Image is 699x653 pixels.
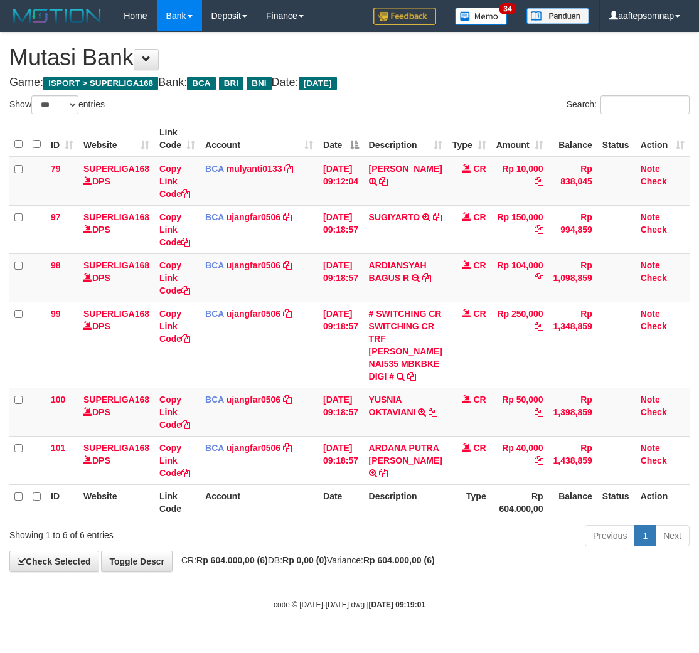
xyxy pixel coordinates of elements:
a: SUPERLIGA168 [83,309,149,319]
span: 98 [51,260,61,270]
a: Copy Link Code [159,395,190,430]
span: BCA [205,212,224,222]
a: Copy # SWITCHING CR SWITCHING CR TRF KEVIN HARYANTO NAI535 MBKBKE DIGI # to clipboard [407,371,416,381]
td: Rp 10,000 [491,157,548,206]
span: CR: DB: Variance: [175,555,435,565]
td: Rp 150,000 [491,205,548,253]
td: Rp 104,000 [491,253,548,302]
a: Copy Rp 40,000 to clipboard [535,455,543,465]
a: Copy YUSNIA OKTAVIANI to clipboard [429,407,437,417]
select: Showentries [31,95,78,114]
a: Copy Link Code [159,164,190,199]
td: Rp 838,045 [548,157,597,206]
th: Website: activate to sort column ascending [78,121,154,157]
span: BCA [205,164,224,174]
a: Copy ujangfar0506 to clipboard [283,395,292,405]
a: Copy mulyanti0133 to clipboard [284,164,293,174]
span: BCA [205,309,224,319]
a: Copy Rp 150,000 to clipboard [535,225,543,235]
th: Action [636,484,690,520]
span: 101 [51,443,65,453]
label: Show entries [9,95,105,114]
span: BCA [205,443,224,453]
td: Rp 40,000 [491,436,548,484]
span: BCA [205,395,224,405]
span: 97 [51,212,61,222]
th: Description [364,484,447,520]
strong: Rp 604.000,00 (6) [363,555,435,565]
span: 79 [51,164,61,174]
td: DPS [78,388,154,436]
th: Link Code: activate to sort column ascending [154,121,200,157]
a: Note [641,443,660,453]
strong: Rp 0,00 (0) [282,555,327,565]
a: ujangfar0506 [227,395,280,405]
th: Account: activate to sort column ascending [200,121,318,157]
th: Account [200,484,318,520]
a: Copy ujangfar0506 to clipboard [283,443,292,453]
a: ujangfar0506 [227,309,280,319]
a: Copy Link Code [159,443,190,478]
strong: Rp 604.000,00 (6) [196,555,268,565]
th: Balance [548,121,597,157]
span: 100 [51,395,65,405]
span: CR [473,395,486,405]
a: Copy ujangfar0506 to clipboard [283,260,292,270]
span: CR [473,309,486,319]
span: ISPORT > SUPERLIGA168 [43,77,158,90]
a: Check Selected [9,551,99,572]
td: Rp 1,438,859 [548,436,597,484]
a: SUPERLIGA168 [83,164,149,174]
a: Copy ARDANA PUTRA PAMUN to clipboard [379,468,388,478]
th: ID: activate to sort column ascending [46,121,78,157]
th: Balance [548,484,597,520]
th: Description: activate to sort column ascending [364,121,447,157]
span: BRI [219,77,243,90]
a: Toggle Descr [101,551,173,572]
span: [DATE] [299,77,337,90]
img: panduan.png [526,8,589,24]
td: [DATE] 09:18:57 [318,388,364,436]
th: Date: activate to sort column descending [318,121,364,157]
a: ujangfar0506 [227,212,280,222]
strong: [DATE] 09:19:01 [369,600,425,609]
td: DPS [78,253,154,302]
span: 99 [51,309,61,319]
a: Copy ARDIANSYAH BAGUS R to clipboard [422,273,431,283]
td: DPS [78,205,154,253]
a: Check [641,455,667,465]
th: Status [597,121,636,157]
th: Date [318,484,364,520]
td: [DATE] 09:12:04 [318,157,364,206]
img: MOTION_logo.png [9,6,105,25]
img: Feedback.jpg [373,8,436,25]
th: Website [78,484,154,520]
th: Action: activate to sort column ascending [636,121,690,157]
a: Note [641,212,660,222]
td: [DATE] 09:18:57 [318,253,364,302]
th: Link Code [154,484,200,520]
td: DPS [78,302,154,388]
th: ID [46,484,78,520]
a: Copy ANDI MUHAMAD to clipboard [379,176,388,186]
span: BCA [187,77,215,90]
input: Search: [600,95,690,114]
span: 34 [499,3,516,14]
td: Rp 50,000 [491,388,548,436]
div: Showing 1 to 6 of 6 entries [9,524,282,541]
a: Copy Link Code [159,260,190,295]
small: code © [DATE]-[DATE] dwg | [274,600,425,609]
a: ujangfar0506 [227,260,280,270]
a: Note [641,309,660,319]
th: Amount: activate to sort column ascending [491,121,548,157]
a: # SWITCHING CR SWITCHING CR TRF [PERSON_NAME] NAI535 MBKBKE DIGI # [369,309,442,381]
a: Note [641,395,660,405]
span: CR [473,260,486,270]
a: Copy SUGIYARTO to clipboard [433,212,442,222]
a: SUPERLIGA168 [83,212,149,222]
td: Rp 250,000 [491,302,548,388]
a: SUPERLIGA168 [83,395,149,405]
h1: Mutasi Bank [9,45,690,70]
th: Type [447,484,491,520]
a: Check [641,407,667,417]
